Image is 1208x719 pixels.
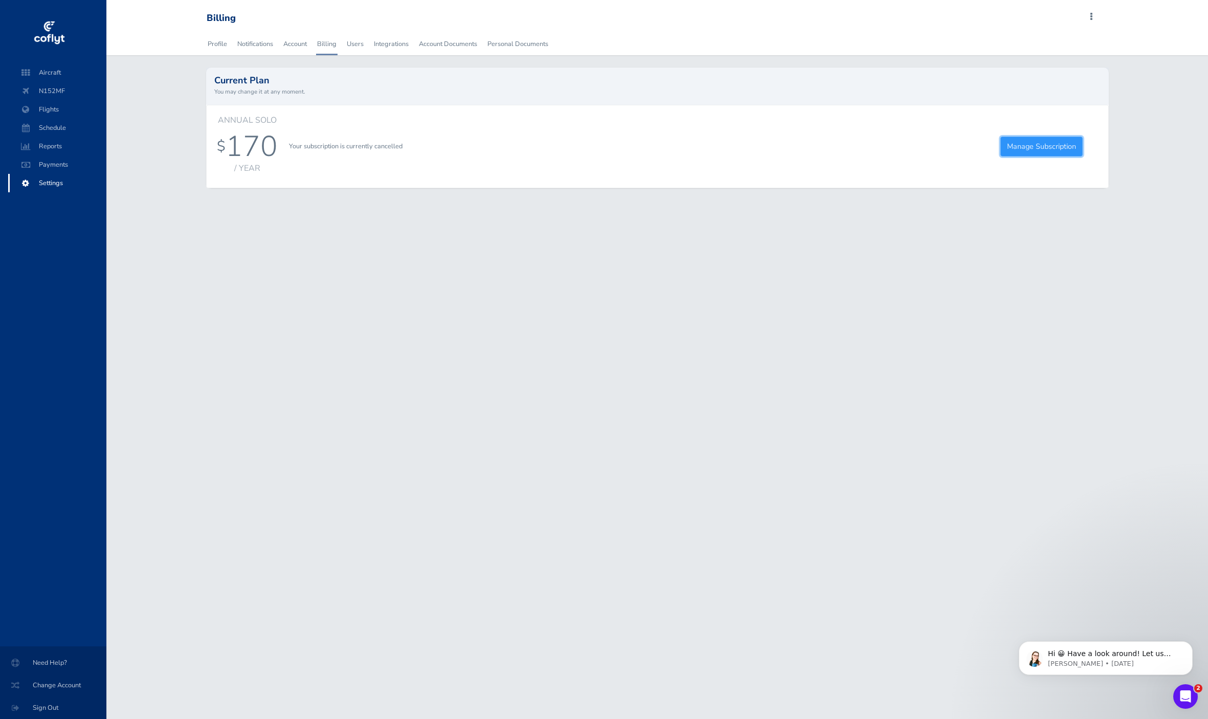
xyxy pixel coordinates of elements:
[226,129,278,164] div: 170
[217,138,226,155] div: $
[1173,684,1198,709] iframe: Intercom live chat
[214,87,1101,96] small: You may change it at any moment.
[486,33,549,55] a: Personal Documents
[18,137,96,155] span: Reports
[1000,137,1083,156] a: Manage Subscription
[18,100,96,119] span: Flights
[289,141,985,151] p: Your subscription is currently cancelled
[1194,684,1202,692] span: 2
[282,33,308,55] a: Account
[236,33,274,55] a: Notifications
[1003,620,1208,691] iframe: Intercom notifications message
[418,33,478,55] a: Account Documents
[18,119,96,137] span: Schedule
[207,13,236,24] div: Billing
[207,33,228,55] a: Profile
[12,676,94,694] span: Change Account
[346,33,365,55] a: Users
[12,654,94,672] span: Need Help?
[32,18,66,49] img: coflyt logo
[373,33,410,55] a: Integrations
[217,164,278,173] div: / year
[18,82,96,100] span: N152MF
[316,33,338,55] a: Billing
[18,63,96,82] span: Aircraft
[18,174,96,192] span: Settings
[12,699,94,717] span: Sign Out
[18,155,96,174] span: Payments
[217,116,278,125] h6: Annual Solo
[214,76,1101,85] h2: Current Plan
